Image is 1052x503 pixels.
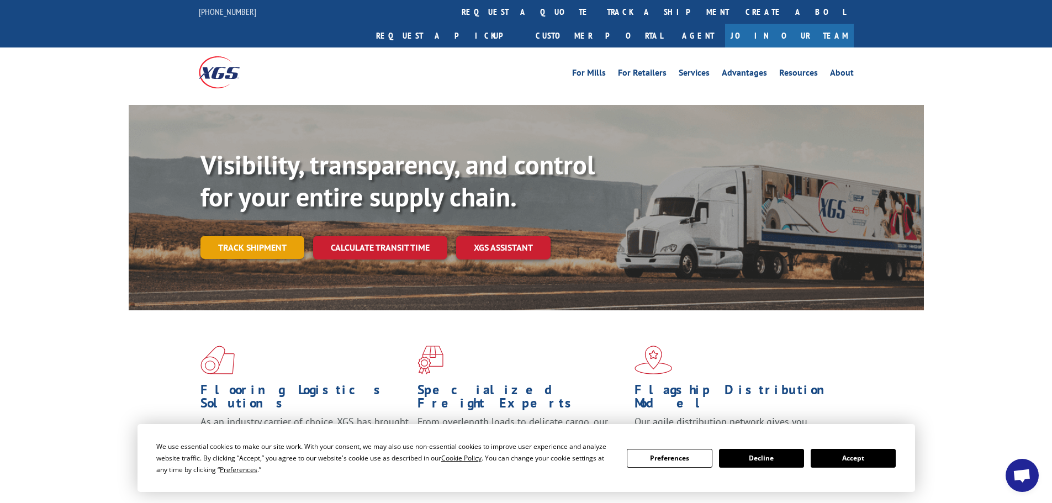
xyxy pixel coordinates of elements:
p: From overlength loads to delicate cargo, our experienced staff knows the best way to move your fr... [417,415,626,464]
div: Open chat [1006,459,1039,492]
button: Preferences [627,449,712,468]
a: Request a pickup [368,24,527,47]
a: [PHONE_NUMBER] [199,6,256,17]
button: Decline [719,449,804,468]
div: Cookie Consent Prompt [138,424,915,492]
span: Cookie Policy [441,453,482,463]
b: Visibility, transparency, and control for your entire supply chain. [200,147,595,214]
a: Advantages [722,68,767,81]
img: xgs-icon-focused-on-flooring-red [417,346,443,374]
h1: Flooring Logistics Solutions [200,383,409,415]
a: Customer Portal [527,24,671,47]
span: As an industry carrier of choice, XGS has brought innovation and dedication to flooring logistics... [200,415,409,454]
a: For Mills [572,68,606,81]
a: For Retailers [618,68,667,81]
a: Calculate transit time [313,236,447,260]
div: We use essential cookies to make our site work. With your consent, we may also use non-essential ... [156,441,614,475]
a: Agent [671,24,725,47]
a: Track shipment [200,236,304,259]
h1: Flagship Distribution Model [635,383,843,415]
img: xgs-icon-flagship-distribution-model-red [635,346,673,374]
h1: Specialized Freight Experts [417,383,626,415]
a: Services [679,68,710,81]
span: Our agile distribution network gives you nationwide inventory management on demand. [635,415,838,441]
a: About [830,68,854,81]
button: Accept [811,449,896,468]
img: xgs-icon-total-supply-chain-intelligence-red [200,346,235,374]
a: XGS ASSISTANT [456,236,551,260]
span: Preferences [220,465,257,474]
a: Resources [779,68,818,81]
a: Join Our Team [725,24,854,47]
